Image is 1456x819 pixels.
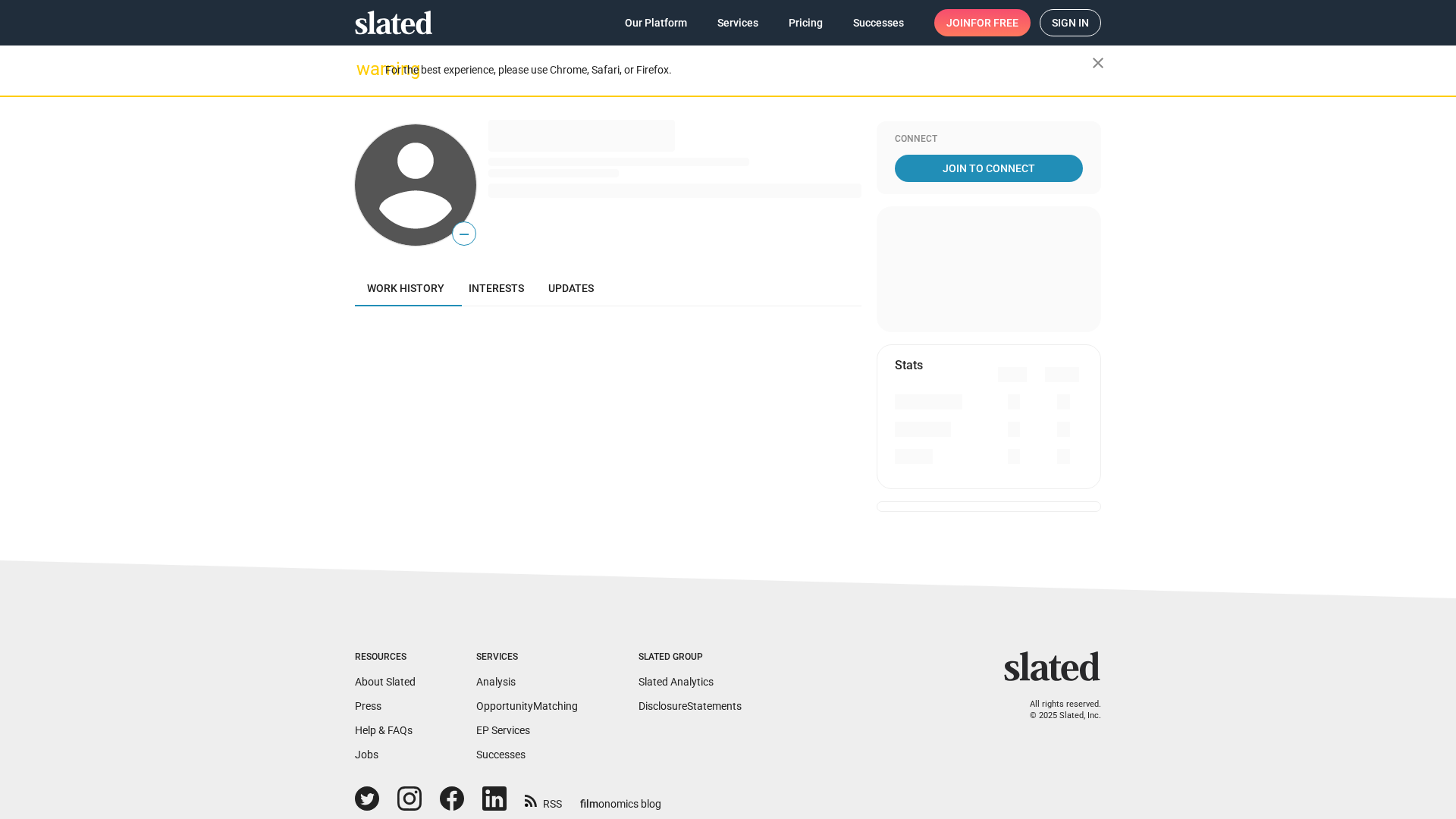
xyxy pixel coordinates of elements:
span: Pricing [789,9,823,36]
a: EP Services [476,724,530,736]
a: Pricing [777,9,835,36]
a: Successes [476,748,526,761]
a: About Slated [355,676,416,688]
a: Join To Connect [895,155,1083,182]
a: Jobs [355,748,378,761]
a: OpportunityMatching [476,700,578,712]
span: Join To Connect [898,155,1080,182]
span: Services [717,9,758,36]
mat-icon: close [1089,54,1107,72]
div: Resources [355,651,416,664]
mat-card-title: Stats [895,357,923,373]
a: Slated Analytics [639,676,714,688]
mat-icon: warning [356,60,375,78]
span: Sign in [1052,10,1089,36]
div: For the best experience, please use Chrome, Safari, or Firefox. [385,60,1092,80]
a: filmonomics blog [580,785,661,811]
a: Updates [536,270,606,306]
span: Updates [548,282,594,294]
span: Successes [853,9,904,36]
span: film [580,798,598,810]
div: Slated Group [639,651,742,664]
a: Work history [355,270,457,306]
a: Services [705,9,770,36]
a: DisclosureStatements [639,700,742,712]
span: — [453,224,475,244]
span: for free [971,9,1018,36]
p: All rights reserved. © 2025 Slated, Inc. [1014,699,1101,721]
a: Interests [457,270,536,306]
span: Join [946,9,1018,36]
a: Our Platform [613,9,699,36]
a: RSS [525,788,562,811]
a: Sign in [1040,9,1101,36]
a: Joinfor free [934,9,1031,36]
a: Successes [841,9,916,36]
div: Connect [895,133,1083,146]
a: Help & FAQs [355,724,413,736]
span: Interests [469,282,524,294]
span: Our Platform [625,9,687,36]
a: Analysis [476,676,516,688]
div: Services [476,651,578,664]
a: Press [355,700,381,712]
span: Work history [367,282,444,294]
